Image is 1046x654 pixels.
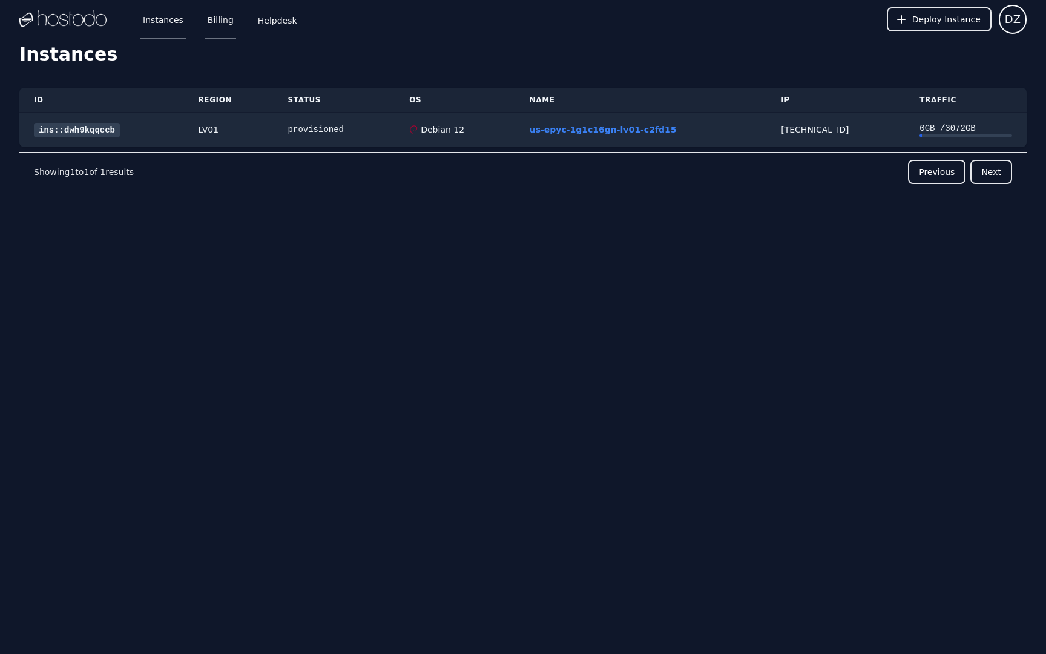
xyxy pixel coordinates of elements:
a: ins::dwh9kqqccb [34,123,120,137]
a: us-epyc-1g1c16gn-lv01-c2fd15 [530,125,677,134]
th: ID [19,88,184,113]
div: provisioned [288,124,381,136]
span: 1 [84,167,89,177]
button: Previous [908,160,965,184]
th: OS [395,88,515,113]
button: Next [970,160,1012,184]
span: 1 [100,167,105,177]
th: Traffic [905,88,1027,113]
img: Debian 12 [409,125,418,134]
div: [TECHNICAL_ID] [781,124,890,136]
th: Name [515,88,767,113]
button: Deploy Instance [887,7,992,31]
th: Status [274,88,395,113]
p: Showing to of results [34,166,134,178]
div: 0 GB / 3072 GB [919,122,1012,134]
button: User menu [999,5,1027,34]
div: LV01 [199,124,259,136]
th: Region [184,88,274,113]
nav: Pagination [19,152,1027,191]
th: IP [766,88,905,113]
img: Logo [19,10,107,28]
h1: Instances [19,44,1027,73]
span: 1 [70,167,75,177]
span: DZ [1005,11,1021,28]
div: Debian 12 [418,124,464,136]
span: Deploy Instance [912,13,981,25]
